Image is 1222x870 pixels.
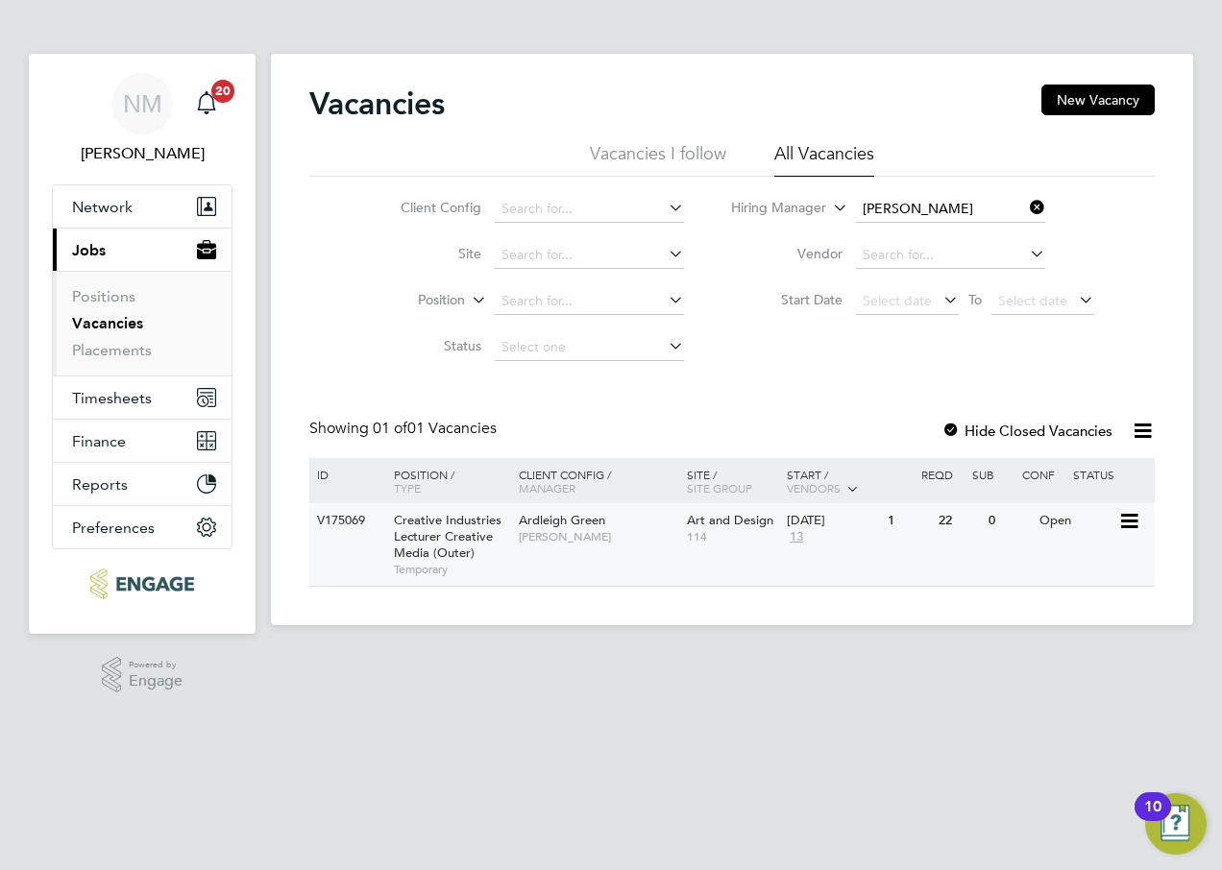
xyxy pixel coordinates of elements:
[129,657,183,673] span: Powered by
[53,463,232,505] button: Reports
[129,673,183,689] span: Engage
[371,199,481,216] label: Client Config
[963,287,988,312] span: To
[856,196,1045,223] input: Search for...
[495,334,684,361] input: Select one
[787,480,841,495] span: Vendors
[1144,807,1161,832] div: 10
[1041,85,1155,115] button: New Vacancy
[187,73,226,134] a: 20
[732,291,843,308] label: Start Date
[29,54,256,634] nav: Main navigation
[682,458,783,504] div: Site /
[787,513,878,529] div: [DATE]
[732,245,843,262] label: Vendor
[72,519,155,537] span: Preferences
[519,480,575,495] span: Manager
[1035,503,1118,539] div: Open
[787,529,806,545] span: 13
[782,458,916,506] div: Start /
[394,512,501,561] span: Creative Industries Lecturer Creative Media (Outer)
[967,458,1017,491] div: Sub
[687,480,752,495] span: Site Group
[53,420,232,462] button: Finance
[856,242,1045,269] input: Search for...
[72,287,135,305] a: Positions
[883,503,933,539] div: 1
[53,506,232,548] button: Preferences
[354,291,465,310] label: Position
[53,376,232,419] button: Timesheets
[941,422,1112,440] label: Hide Closed Vacancies
[495,196,684,223] input: Search for...
[53,229,232,271] button: Jobs
[934,503,984,539] div: 22
[1068,458,1152,491] div: Status
[998,292,1067,309] span: Select date
[72,475,128,494] span: Reports
[53,271,232,375] div: Jobs
[309,419,501,439] div: Showing
[373,419,407,438] span: 01 of
[371,245,481,262] label: Site
[90,568,193,599] img: ncclondon-logo-retina.png
[373,419,497,438] span: 01 Vacancies
[102,657,183,693] a: Powered byEngage
[590,142,726,177] li: Vacancies I follow
[495,288,684,315] input: Search for...
[774,142,874,177] li: All Vacancies
[123,91,162,116] span: NM
[72,198,133,216] span: Network
[379,458,514,504] div: Position /
[394,562,509,577] span: Temporary
[519,529,677,544] span: [PERSON_NAME]
[53,185,232,228] button: Network
[514,458,682,504] div: Client Config /
[72,389,152,407] span: Timesheets
[309,85,445,123] h2: Vacancies
[371,337,481,354] label: Status
[519,512,605,528] span: Ardleigh Green
[312,503,379,539] div: V175069
[72,432,126,450] span: Finance
[52,73,232,165] a: NM[PERSON_NAME]
[72,314,143,332] a: Vacancies
[984,503,1034,539] div: 0
[52,142,232,165] span: Nazy Mobasser
[687,512,773,528] span: Art and Design
[52,568,232,599] a: Go to home page
[687,529,778,544] span: 114
[394,480,421,495] span: Type
[1145,793,1207,855] button: Open Resource Center, 10 new notifications
[863,292,932,309] span: Select date
[312,458,379,491] div: ID
[1017,458,1067,491] div: Conf
[72,241,106,259] span: Jobs
[211,80,234,103] span: 20
[916,458,966,491] div: Reqd
[495,242,684,269] input: Search for...
[716,199,826,218] label: Hiring Manager
[72,341,152,359] a: Placements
